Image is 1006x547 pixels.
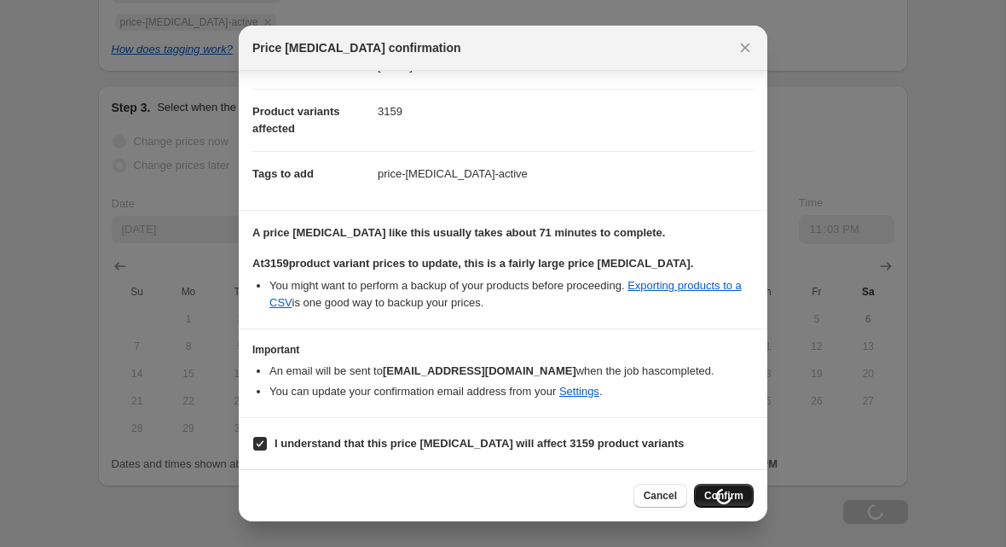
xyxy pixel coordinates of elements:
[252,343,754,357] h3: Important
[644,489,677,503] span: Cancel
[269,383,754,400] li: You can update your confirmation email address from your .
[269,363,754,380] li: An email will be sent to when the job has completed .
[559,385,599,398] a: Settings
[733,36,757,60] button: Close
[378,151,754,196] dd: price-[MEDICAL_DATA]-active
[252,105,340,135] span: Product variants affected
[275,437,685,450] b: I understand that this price [MEDICAL_DATA] will affect 3159 product variants
[252,39,461,56] span: Price [MEDICAL_DATA] confirmation
[269,277,754,311] li: You might want to perform a backup of your products before proceeding. is one good way to backup ...
[383,364,576,377] b: [EMAIL_ADDRESS][DOMAIN_NAME]
[252,167,314,180] span: Tags to add
[252,226,665,239] b: A price [MEDICAL_DATA] like this usually takes about 71 minutes to complete.
[269,279,742,309] a: Exporting products to a CSV
[633,484,687,508] button: Cancel
[252,257,693,270] b: At 3159 product variant prices to update, this is a fairly large price [MEDICAL_DATA].
[378,89,754,134] dd: 3159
